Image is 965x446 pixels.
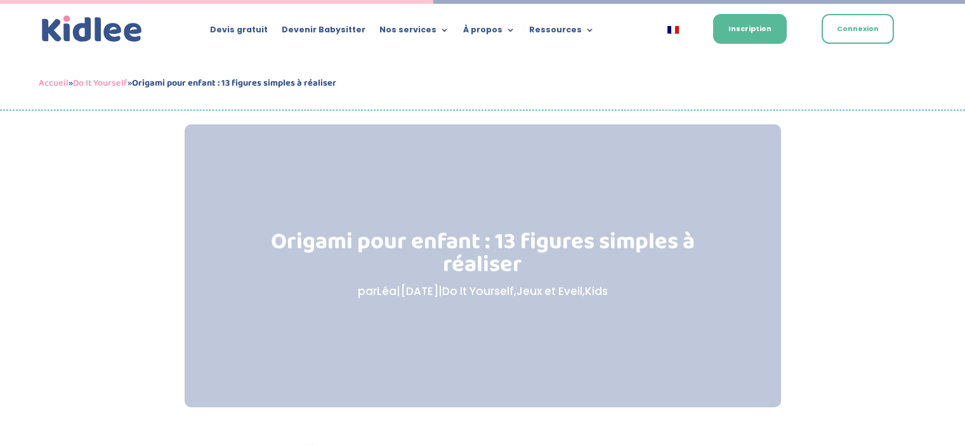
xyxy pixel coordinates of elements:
h1: Origami pour enfant : 13 figures simples à réaliser [248,230,717,282]
span: [DATE] [400,284,438,299]
p: par | | , , [248,282,717,301]
a: Do It Yourself [442,284,514,299]
a: Kids [585,284,608,299]
a: Jeux et Eveil [516,284,582,299]
a: Léa [377,284,397,299]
